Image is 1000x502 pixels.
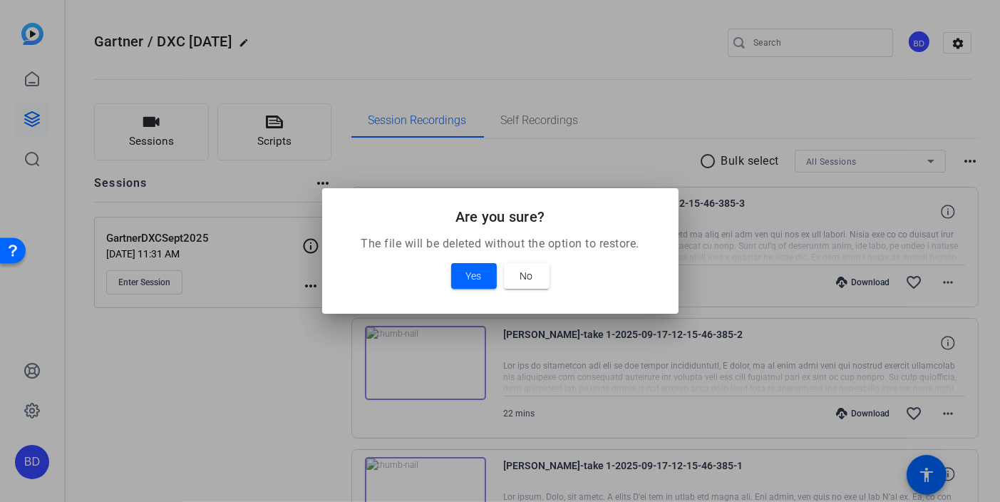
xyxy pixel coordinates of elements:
h2: Are you sure? [339,205,661,228]
span: No [520,267,533,285]
button: No [504,263,550,289]
button: Yes [451,263,497,289]
span: Yes [466,267,482,285]
p: The file will be deleted without the option to restore. [339,235,661,252]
